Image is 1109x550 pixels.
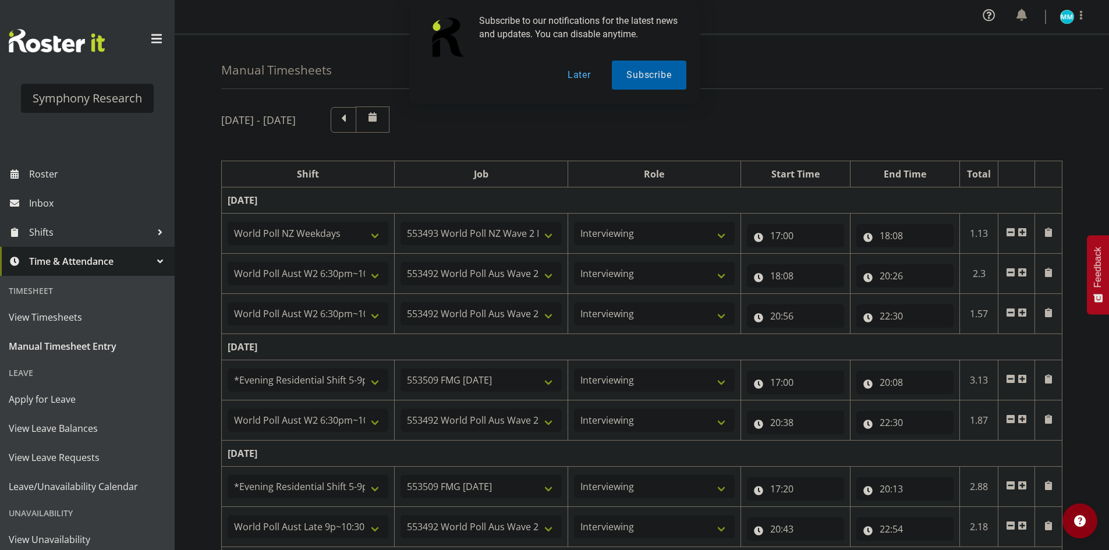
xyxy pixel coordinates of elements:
td: [DATE] [222,187,1062,214]
td: 2.18 [959,507,998,547]
a: View Timesheets [3,303,172,332]
div: Total [966,167,993,181]
input: Click to select... [856,371,954,394]
div: Role [574,167,735,181]
span: View Leave Balances [9,420,166,437]
span: Inbox [29,194,169,212]
td: 1.87 [959,400,998,441]
img: help-xxl-2.png [1074,515,1086,527]
input: Click to select... [747,411,844,434]
span: Feedback [1093,247,1103,288]
span: Leave/Unavailability Calendar [9,478,166,495]
td: [DATE] [222,334,1062,360]
td: 3.13 [959,360,998,400]
div: Start Time [747,167,844,181]
input: Click to select... [747,304,844,328]
input: Click to select... [856,264,954,288]
button: Feedback - Show survey [1087,235,1109,314]
div: Shift [228,167,388,181]
a: View Leave Requests [3,443,172,472]
span: Time & Attendance [29,253,151,270]
input: Click to select... [747,517,844,541]
a: Manual Timesheet Entry [3,332,172,361]
div: Subscribe to our notifications for the latest news and updates. You can disable anytime. [470,14,686,41]
a: View Leave Balances [3,414,172,443]
span: Shifts [29,223,151,241]
td: 1.13 [959,214,998,254]
input: Click to select... [747,264,844,288]
td: 2.88 [959,467,998,507]
span: Manual Timesheet Entry [9,338,166,355]
div: End Time [856,167,954,181]
div: Timesheet [3,279,172,303]
span: View Unavailability [9,531,166,548]
input: Click to select... [747,371,844,394]
input: Click to select... [747,224,844,247]
div: Job [401,167,561,181]
img: notification icon [423,14,470,61]
span: Apply for Leave [9,391,166,408]
div: Leave [3,361,172,385]
div: Unavailability [3,501,172,525]
a: Apply for Leave [3,385,172,414]
td: 2.3 [959,254,998,294]
input: Click to select... [856,477,954,501]
span: Roster [29,165,169,183]
td: 1.57 [959,294,998,334]
a: Leave/Unavailability Calendar [3,472,172,501]
span: View Timesheets [9,308,166,326]
input: Click to select... [856,411,954,434]
button: Subscribe [612,61,686,90]
span: View Leave Requests [9,449,166,466]
input: Click to select... [856,304,954,328]
td: [DATE] [222,441,1062,467]
input: Click to select... [856,517,954,541]
input: Click to select... [747,477,844,501]
input: Click to select... [856,224,954,247]
button: Later [553,61,605,90]
h5: [DATE] - [DATE] [221,113,296,126]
